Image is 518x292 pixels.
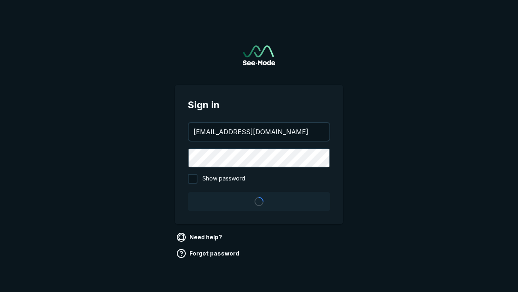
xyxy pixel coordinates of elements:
a: Forgot password [175,247,242,260]
span: Show password [202,174,245,184]
input: your@email.com [189,123,329,141]
a: Go to sign in [243,45,275,65]
span: Sign in [188,98,330,112]
img: See-Mode Logo [243,45,275,65]
a: Need help? [175,231,225,244]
